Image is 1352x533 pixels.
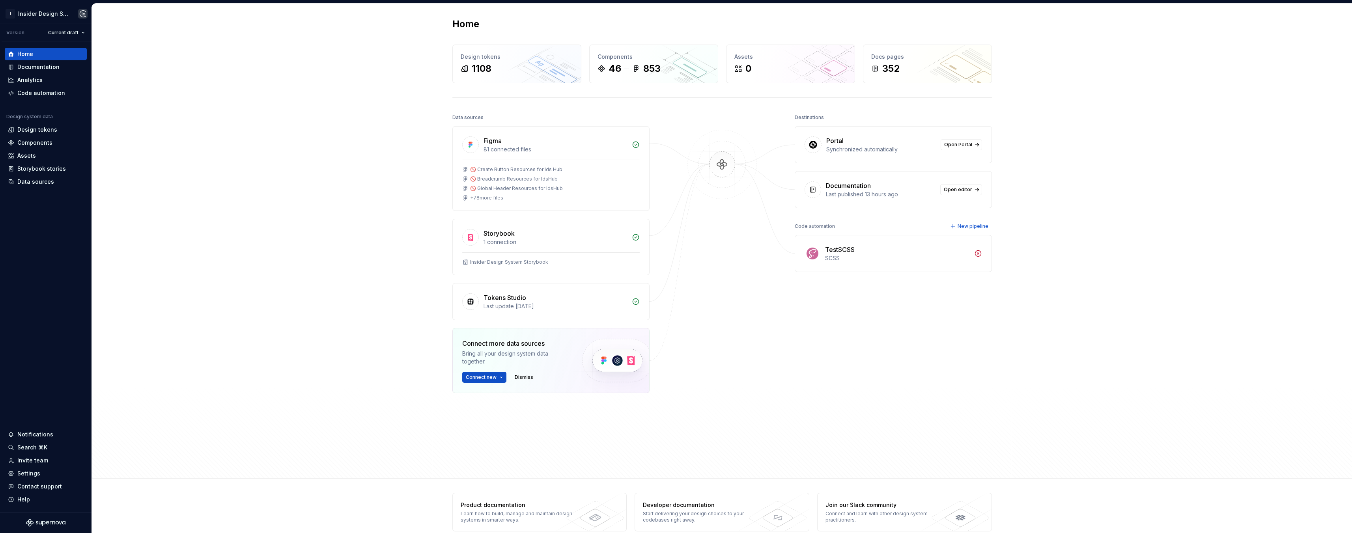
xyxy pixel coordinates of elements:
a: Design tokens [5,123,87,136]
div: Portal [826,136,844,145]
div: Search ⌘K [17,444,47,451]
div: 81 connected files [484,145,627,153]
div: Figma [484,136,502,145]
button: Current draft [45,27,88,38]
div: 1108 [472,62,491,75]
button: Dismiss [511,372,537,383]
div: Product documentation [461,501,575,509]
a: Tokens StudioLast update [DATE] [452,283,650,320]
a: Settings [5,467,87,480]
div: 🚫 Create Button Resources for Ids Hub [470,166,562,173]
span: Open editor [944,186,972,193]
div: 853 [643,62,661,75]
a: Join our Slack communityConnect and learn with other design system practitioners. [817,493,992,531]
div: Notifications [17,430,53,438]
a: Data sources [5,175,87,188]
a: Storybook1 connectionInsider Design System Storybook [452,219,650,275]
div: + 78 more files [470,195,503,201]
div: I [6,9,15,19]
div: 46 [609,62,621,75]
button: Connect new [462,372,506,383]
span: Connect new [466,374,497,380]
div: Invite team [17,457,48,464]
div: Design tokens [461,53,573,61]
div: Storybook [484,229,515,238]
div: 352 [882,62,900,75]
div: Docs pages [871,53,984,61]
div: Connect and learn with other design system practitioners. [825,511,940,523]
div: Last update [DATE] [484,302,627,310]
svg: Supernova Logo [26,519,65,527]
a: Open Portal [941,139,982,150]
button: Contact support [5,480,87,493]
a: Storybook stories [5,162,87,175]
div: Code automation [795,221,835,232]
a: Components46853 [589,45,718,83]
span: Dismiss [515,374,533,380]
div: 0 [745,62,751,75]
a: Home [5,48,87,60]
div: 1 connection [484,238,627,246]
div: Bring all your design system data together. [462,350,569,365]
div: Learn how to build, manage and maintain design systems in smarter ways. [461,511,575,523]
div: Connect more data sources [462,339,569,348]
div: Documentation [17,63,60,71]
a: Design tokens1108 [452,45,581,83]
div: Data sources [17,178,54,186]
a: Documentation [5,61,87,73]
button: Notifications [5,428,87,441]
div: Design system data [6,114,53,120]
div: Tokens Studio [484,293,526,302]
div: 🚫 Breadcrumb Resources for IdsHub [470,176,558,182]
div: Help [17,496,30,503]
a: Components [5,136,87,149]
a: Developer documentationStart delivering your design choices to your codebases right away. [635,493,809,531]
a: Assets0 [726,45,855,83]
span: Current draft [48,30,78,36]
a: Code automation [5,87,87,99]
h2: Home [452,18,479,30]
div: Data sources [452,112,484,123]
div: Assets [17,152,36,160]
div: Version [6,30,24,36]
button: Search ⌘K [5,441,87,454]
div: Settings [17,470,40,477]
div: Synchronized automatically [826,145,936,153]
div: Code automation [17,89,65,97]
div: 🚫 Global Header Resources for IdsHub [470,185,563,192]
div: Start delivering your design choices to your codebases right away. [643,511,758,523]
div: Design tokens [17,126,57,134]
div: SCSS [825,254,969,262]
button: New pipeline [948,221,992,232]
div: Components [598,53,710,61]
div: Join our Slack community [825,501,940,509]
button: IInsider Design SystemCagdas yildirim [2,5,90,22]
div: Last published 13 hours ago [826,190,936,198]
div: Analytics [17,76,43,84]
div: Developer documentation [643,501,758,509]
div: Contact support [17,483,62,490]
div: TestSCSS [825,245,855,254]
span: New pipeline [958,223,988,229]
div: Assets [734,53,847,61]
button: Help [5,493,87,506]
a: Product documentationLearn how to build, manage and maintain design systems in smarter ways. [452,493,627,531]
a: Docs pages352 [863,45,992,83]
span: Open Portal [944,142,972,148]
div: Home [17,50,33,58]
a: Figma81 connected files🚫 Create Button Resources for Ids Hub🚫 Breadcrumb Resources for IdsHub🚫 Gl... [452,126,650,211]
div: Insider Design System Storybook [470,259,548,265]
a: Assets [5,149,87,162]
div: Storybook stories [17,165,66,173]
img: Cagdas yildirim [78,9,88,19]
a: Open editor [940,184,982,195]
div: Destinations [795,112,824,123]
a: Analytics [5,74,87,86]
div: Components [17,139,52,147]
div: Documentation [826,181,871,190]
div: Insider Design System [18,10,69,18]
a: Invite team [5,454,87,467]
